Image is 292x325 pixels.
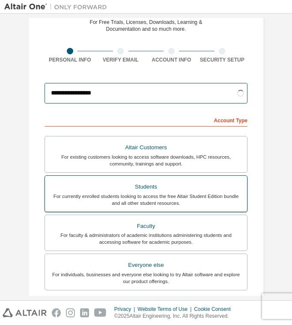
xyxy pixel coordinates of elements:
[114,306,137,313] div: Privacy
[4,3,111,11] img: Altair One
[50,181,242,193] div: Students
[50,220,242,232] div: Faculty
[50,142,242,154] div: Altair Customers
[80,308,89,317] img: linkedin.svg
[52,308,61,317] img: facebook.svg
[50,232,242,245] div: For faculty & administrators of academic institutions administering students and accessing softwa...
[146,56,197,63] div: Account Info
[45,113,247,127] div: Account Type
[95,56,146,63] div: Verify Email
[50,259,242,271] div: Everyone else
[66,308,75,317] img: instagram.svg
[197,56,248,63] div: Security Setup
[94,308,107,317] img: youtube.svg
[50,193,242,207] div: For currently enrolled students looking to access the free Altair Student Edition bundle and all ...
[194,306,235,313] div: Cookie Consent
[3,308,47,317] img: altair_logo.svg
[50,271,242,285] div: For individuals, businesses and everyone else looking to try Altair software and explore our prod...
[137,306,194,313] div: Website Terms of Use
[90,19,203,32] div: For Free Trials, Licenses, Downloads, Learning & Documentation and so much more.
[114,313,236,320] p: © 2025 Altair Engineering, Inc. All Rights Reserved.
[50,154,242,167] div: For existing customers looking to access software downloads, HPC resources, community, trainings ...
[45,56,95,63] div: Personal Info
